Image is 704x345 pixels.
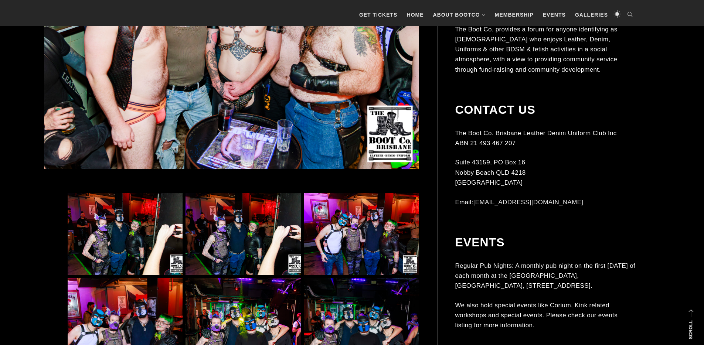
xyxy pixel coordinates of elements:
[455,261,636,291] p: Regular Pub Nights: A monthly pub night on the first [DATE] of each month at the [GEOGRAPHIC_DATA...
[491,4,537,26] a: Membership
[455,300,636,331] p: We also hold special events like Corium, Kink related workshops and special events. Please check ...
[403,4,428,26] a: Home
[455,236,636,250] h2: Events
[429,4,489,26] a: About BootCo
[688,320,693,339] strong: Scroll
[455,103,636,117] h2: Contact Us
[571,4,612,26] a: Galleries
[356,4,401,26] a: GET TICKETS
[455,128,636,148] p: The Boot Co. Brisbane Leather Denim Uniform Club Inc ABN 21 493 467 207
[455,24,636,75] p: The Boot Co. provides a forum for anyone identifying as [DEMOGRAPHIC_DATA] who enjoys Leather, De...
[455,158,636,188] p: Suite 43159, PO Box 16 Nobby Beach QLD 4218 [GEOGRAPHIC_DATA]
[455,197,636,207] p: Email:
[539,4,569,26] a: Events
[473,199,584,206] a: [EMAIL_ADDRESS][DOMAIN_NAME]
